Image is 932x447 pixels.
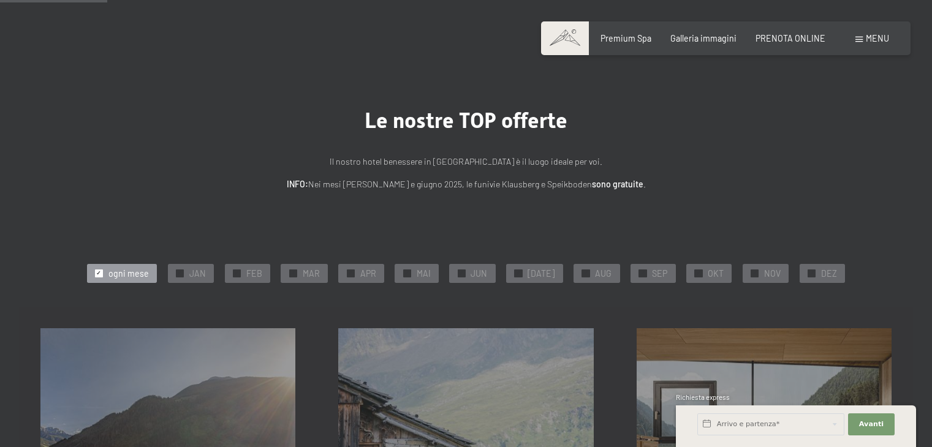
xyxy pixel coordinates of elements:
span: AUG [595,268,612,280]
span: Avanti [859,419,884,429]
span: ✓ [640,269,645,277]
span: ✓ [290,269,295,277]
span: SEP [652,268,667,280]
span: ✓ [234,269,239,277]
span: JUN [471,268,487,280]
span: MAI [417,268,431,280]
span: JAN [189,268,206,280]
span: ✓ [177,269,182,277]
a: Galleria immagini [670,33,737,43]
span: ✓ [583,269,588,277]
strong: INFO: [287,179,308,189]
button: Avanti [848,413,895,435]
span: ✓ [809,269,814,277]
span: ✓ [516,269,521,277]
span: [DATE] [528,268,555,280]
span: FEB [246,268,262,280]
span: ✓ [459,269,464,277]
span: MAR [303,268,320,280]
a: PRENOTA ONLINE [756,33,825,43]
span: ✓ [96,269,101,277]
span: Le nostre TOP offerte [365,108,567,133]
span: ✓ [404,269,409,277]
span: OKT [708,268,724,280]
span: ✓ [696,269,701,277]
a: Premium Spa [600,33,651,43]
span: Richiesta express [676,393,730,401]
span: NOV [764,268,781,280]
span: ogni mese [108,268,149,280]
span: ✓ [752,269,757,277]
span: APR [360,268,376,280]
span: DEZ [821,268,837,280]
p: Il nostro hotel benessere in [GEOGRAPHIC_DATA] è il luogo ideale per voi. [197,155,736,169]
strong: sono gratuite [592,179,643,189]
span: Menu [866,33,889,43]
p: Nei mesi [PERSON_NAME] e giugno 2025, le funivie Klausberg e Speikboden . [197,178,736,192]
span: ✓ [348,269,353,277]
